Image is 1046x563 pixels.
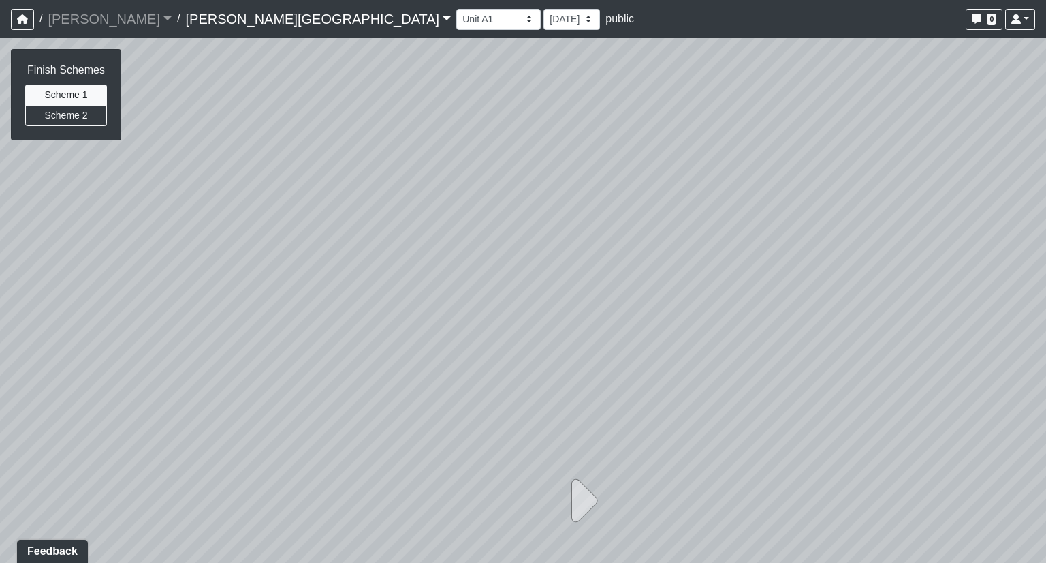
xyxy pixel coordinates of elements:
[10,536,91,563] iframe: Ybug feedback widget
[48,5,172,33] a: [PERSON_NAME]
[34,5,48,33] span: /
[25,85,107,106] button: Scheme 1
[185,5,451,33] a: [PERSON_NAME][GEOGRAPHIC_DATA]
[605,13,634,25] span: public
[25,105,107,126] button: Scheme 2
[172,5,185,33] span: /
[966,9,1002,30] button: 0
[987,14,996,25] span: 0
[25,63,107,76] h6: Finish Schemes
